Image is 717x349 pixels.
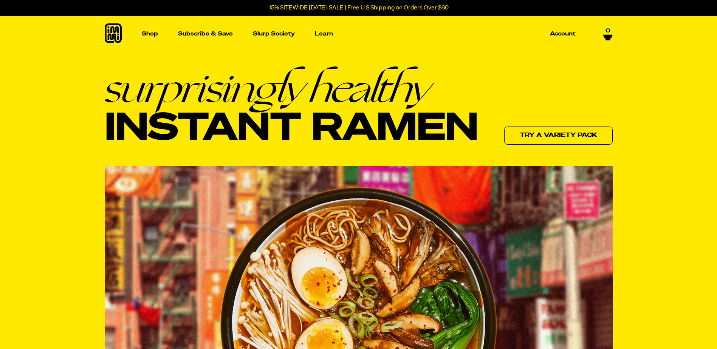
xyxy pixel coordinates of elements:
[139,16,161,52] a: Shop
[105,67,478,150] h1: Instant Ramen
[178,31,233,37] p: Subscribe & Save
[253,31,295,37] p: Slurp Society
[504,127,613,145] a: Try a variety pack
[550,31,576,37] p: Account
[315,31,333,37] p: Learn
[606,28,610,34] span: 0
[603,28,613,40] a: 0
[142,31,158,37] p: Shop
[269,5,449,11] p: 15% SITEWIDE [DATE] SALE | Free U.S Shipping on Orders Over $60
[312,16,336,52] a: Learn
[175,28,236,40] a: Subscribe & Save
[547,28,579,40] a: Account
[139,16,579,52] nav: Main navigation
[250,28,298,40] a: Slurp Society
[105,67,478,108] em: surprisingly healthy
